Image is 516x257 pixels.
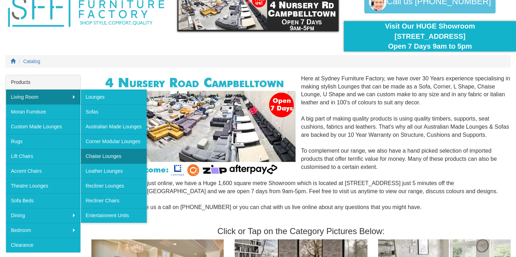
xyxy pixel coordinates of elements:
h3: Click or Tap on the Category Pictures Below: [91,227,511,236]
img: Corner Modular Lounges [97,75,296,178]
a: Recliner Lounges [80,178,147,193]
a: Theatre Lounges [6,178,80,193]
a: Lounges [80,90,147,104]
a: Living Room [6,90,80,104]
a: Bedroom [6,223,80,238]
a: Accent Chairs [6,164,80,178]
a: Sofa Beds [6,193,80,208]
a: Leather Lounges [80,164,147,178]
a: Australian Made Lounges [80,119,147,134]
a: Clearance [6,238,80,252]
a: Custom Made Lounges [6,119,80,134]
a: Chaise Lounges [80,149,147,164]
div: Products [6,75,80,90]
a: Catalog [23,59,40,64]
div: Here at Sydney Furniture Factory, we have over 30 Years experience specialising in making stylish... [91,75,511,220]
a: Sofas [80,104,147,119]
a: Rugs [6,134,80,149]
a: Moran Furniture [6,104,80,119]
a: Recliner Chairs [80,193,147,208]
div: Visit Our HUGE Showroom [STREET_ADDRESS] Open 7 Days 9am to 5pm [349,21,511,51]
a: Corner Modular Lounges [80,134,147,149]
a: Entertainment Units [80,208,147,223]
a: Dining [6,208,80,223]
a: Lift Chairs [6,149,80,164]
